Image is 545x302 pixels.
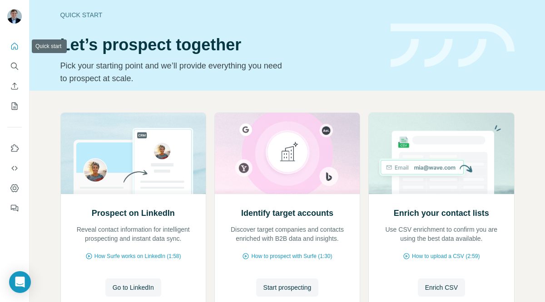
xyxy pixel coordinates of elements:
[418,278,465,297] button: Enrich CSV
[7,140,22,156] button: Use Surfe on LinkedIn
[60,59,288,85] p: Pick your starting point and we’ll provide everything you need to prospect at scale.
[60,10,380,19] div: Quick start
[60,36,380,54] h1: Let’s prospect together
[94,252,181,260] span: How Surfe works on LinkedIn (1:58)
[7,58,22,74] button: Search
[241,207,333,219] h2: Identify target accounts
[60,113,206,194] img: Prospect on LinkedIn
[378,225,505,243] p: Use CSV enrichment to confirm you are using the best data available.
[251,252,332,260] span: How to prospect with Surfe (1:30)
[92,207,175,219] h2: Prospect on LinkedIn
[214,113,360,194] img: Identify target accounts
[7,160,22,176] button: Use Surfe API
[394,207,489,219] h2: Enrich your contact lists
[7,78,22,94] button: Enrich CSV
[7,9,22,24] img: Avatar
[412,252,480,260] span: How to upload a CSV (2:59)
[263,283,312,292] span: Start prospecting
[425,283,458,292] span: Enrich CSV
[224,225,351,243] p: Discover target companies and contacts enriched with B2B data and insights.
[7,180,22,196] button: Dashboard
[70,225,197,243] p: Reveal contact information for intelligent prospecting and instant data sync.
[7,200,22,216] button: Feedback
[105,278,161,297] button: Go to LinkedIn
[113,283,154,292] span: Go to LinkedIn
[7,98,22,114] button: My lists
[391,24,515,68] img: banner
[256,278,319,297] button: Start prospecting
[9,271,31,293] div: Open Intercom Messenger
[7,38,22,54] button: Quick start
[368,113,514,194] img: Enrich your contact lists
